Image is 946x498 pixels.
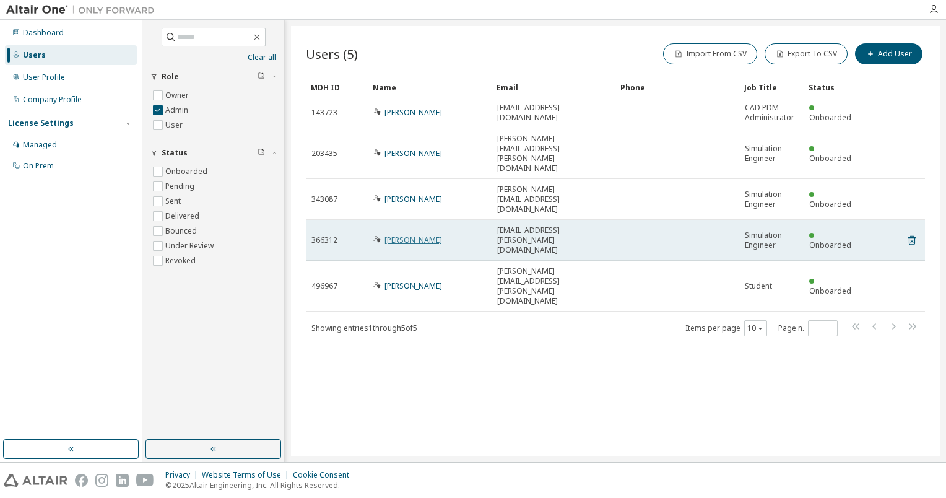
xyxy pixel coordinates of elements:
span: [PERSON_NAME][EMAIL_ADDRESS][PERSON_NAME][DOMAIN_NAME] [497,134,610,173]
span: Status [162,148,188,158]
span: Users (5) [306,45,358,63]
a: Clear all [150,53,276,63]
span: CAD PDM Administrator [745,103,798,123]
span: Page n. [778,320,838,336]
span: Items per page [685,320,767,336]
span: Clear filter [258,148,265,158]
img: altair_logo.svg [4,474,67,487]
span: [PERSON_NAME][EMAIL_ADDRESS][PERSON_NAME][DOMAIN_NAME] [497,266,610,306]
span: 203435 [311,149,337,159]
label: Delivered [165,209,202,224]
div: Website Terms of Use [202,470,293,480]
span: 143723 [311,108,337,118]
div: MDH ID [311,77,363,97]
div: User Profile [23,72,65,82]
span: 366312 [311,235,337,245]
label: Revoked [165,253,198,268]
div: License Settings [8,118,74,128]
span: Onboarded [809,286,851,296]
div: Company Profile [23,95,82,105]
span: Onboarded [809,199,851,209]
div: Status [809,77,861,97]
div: On Prem [23,161,54,171]
span: Onboarded [809,240,851,250]
span: [EMAIL_ADDRESS][DOMAIN_NAME] [497,103,610,123]
div: Email [497,77,610,97]
button: Add User [855,43,922,64]
button: Export To CSV [765,43,848,64]
div: Managed [23,140,57,150]
span: Onboarded [809,112,851,123]
span: 343087 [311,194,337,204]
div: Cookie Consent [293,470,357,480]
span: Simulation Engineer [745,190,798,209]
span: 496967 [311,281,337,291]
button: Status [150,139,276,167]
label: Sent [165,194,183,209]
label: Pending [165,179,197,194]
button: Role [150,63,276,90]
span: Role [162,72,179,82]
span: [EMAIL_ADDRESS][PERSON_NAME][DOMAIN_NAME] [497,225,610,255]
div: Phone [620,77,734,97]
label: User [165,118,185,133]
img: Altair One [6,4,161,16]
div: Privacy [165,470,202,480]
span: Simulation Engineer [745,230,798,250]
img: linkedin.svg [116,474,129,487]
button: Import From CSV [663,43,757,64]
a: [PERSON_NAME] [384,235,442,245]
div: Users [23,50,46,60]
button: 10 [747,323,764,333]
img: facebook.svg [75,474,88,487]
span: Clear filter [258,72,265,82]
label: Owner [165,88,191,103]
a: [PERSON_NAME] [384,281,442,291]
a: [PERSON_NAME] [384,148,442,159]
div: Job Title [744,77,799,97]
span: Simulation Engineer [745,144,798,164]
div: Name [373,77,487,97]
img: youtube.svg [136,474,154,487]
span: Showing entries 1 through 5 of 5 [311,323,417,333]
span: [PERSON_NAME][EMAIL_ADDRESS][DOMAIN_NAME] [497,185,610,214]
a: [PERSON_NAME] [384,107,442,118]
img: instagram.svg [95,474,108,487]
span: Onboarded [809,153,851,164]
label: Onboarded [165,164,210,179]
label: Bounced [165,224,199,238]
label: Under Review [165,238,216,253]
a: [PERSON_NAME] [384,194,442,204]
span: Student [745,281,772,291]
p: © 2025 Altair Engineering, Inc. All Rights Reserved. [165,480,357,491]
label: Admin [165,103,191,118]
div: Dashboard [23,28,64,38]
